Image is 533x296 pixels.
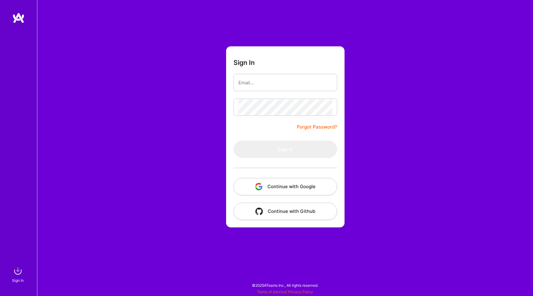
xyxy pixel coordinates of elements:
[233,59,255,66] h3: Sign In
[257,290,313,294] span: |
[288,290,313,294] a: Privacy Policy
[12,12,25,23] img: logo
[238,75,332,91] input: Email...
[12,265,24,277] img: sign in
[255,183,262,190] img: icon
[12,277,24,284] div: Sign In
[297,123,337,131] a: Forgot Password?
[233,141,337,158] button: Sign In
[233,178,337,195] button: Continue with Google
[13,265,24,284] a: sign inSign In
[233,203,337,220] button: Continue with Github
[37,277,533,293] div: © 2025 ATeams Inc., All rights reserved.
[257,290,286,294] a: Terms of Service
[255,208,263,215] img: icon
